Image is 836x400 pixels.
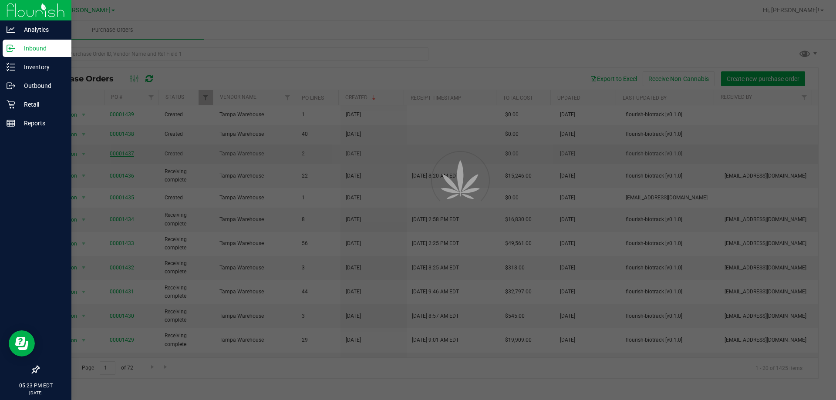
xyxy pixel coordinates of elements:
[7,63,15,71] inline-svg: Inventory
[15,24,67,35] p: Analytics
[7,100,15,109] inline-svg: Retail
[9,330,35,356] iframe: Resource center
[15,43,67,54] p: Inbound
[15,99,67,110] p: Retail
[15,62,67,72] p: Inventory
[15,81,67,91] p: Outbound
[7,119,15,128] inline-svg: Reports
[7,81,15,90] inline-svg: Outbound
[15,118,67,128] p: Reports
[4,382,67,390] p: 05:23 PM EDT
[4,390,67,396] p: [DATE]
[7,25,15,34] inline-svg: Analytics
[7,44,15,53] inline-svg: Inbound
